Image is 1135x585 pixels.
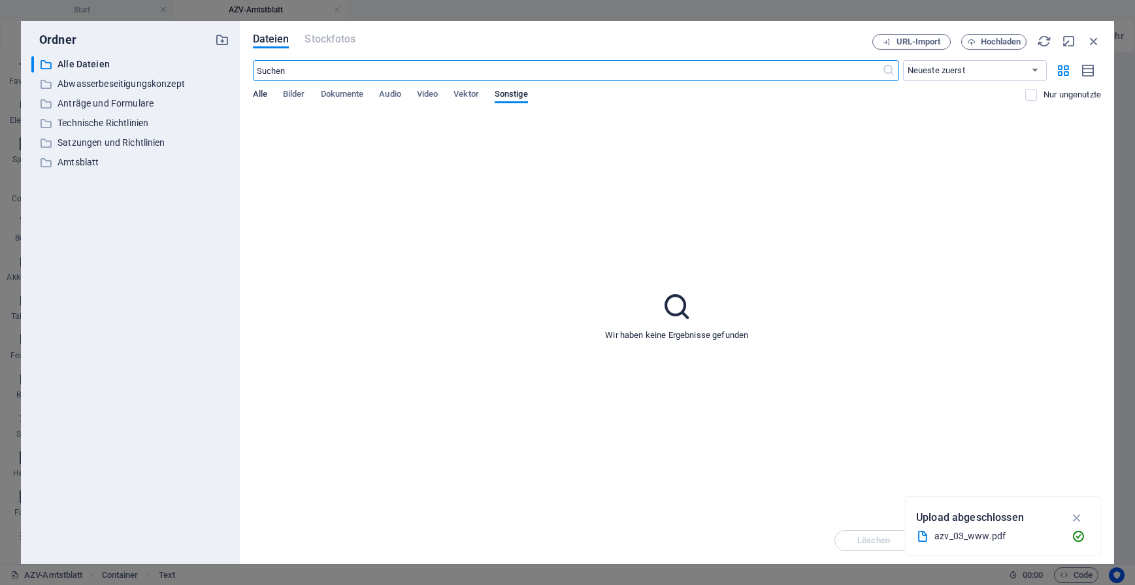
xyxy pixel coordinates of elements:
[605,329,748,341] p: Wir haben keine Ergebnisse gefunden
[1044,89,1101,101] p: Zeigt nur Dateien an, die nicht auf der Website verwendet werden. Dateien, die während dieser Sit...
[961,34,1027,50] button: Hochladen
[58,57,205,72] p: Alle Dateien
[58,135,205,150] p: Satzungen und Richtlinien
[981,38,1021,46] span: Hochladen
[321,86,364,105] span: Dokumente
[31,76,229,92] div: Abwasserbeseitigungskonzept
[495,86,528,105] span: Sonstige
[58,76,205,92] p: Abwasserbeseitigungskonzept
[31,115,229,131] div: Technische Richtlinien
[253,86,267,105] span: Alle
[379,86,401,105] span: Audio
[31,135,229,151] div: Satzungen und Richtlinien
[896,38,941,46] span: URL-Import
[58,116,205,131] p: Technische Richtlinien
[1087,34,1101,48] i: Schließen
[253,60,882,81] input: Suchen
[453,86,479,105] span: Vektor
[31,31,76,48] p: Ordner
[1062,34,1076,48] i: Minimieren
[872,34,951,50] button: URL-Import
[31,56,34,73] div: ​
[31,154,229,171] div: Amtsblatt
[58,96,205,111] p: Anträge und Formulare
[916,509,1024,526] p: Upload abgeschlossen
[283,86,305,105] span: Bilder
[253,31,289,47] span: Dateien
[304,31,355,47] span: Dieser Dateityp wird von diesem Element nicht unterstützt
[31,95,229,112] div: Anträge und Formulare
[417,86,438,105] span: Video
[934,529,1061,544] div: azv_03_www.pdf
[58,155,205,170] p: Amtsblatt
[215,33,229,47] i: Neuen Ordner erstellen
[1037,34,1051,48] i: Neu laden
